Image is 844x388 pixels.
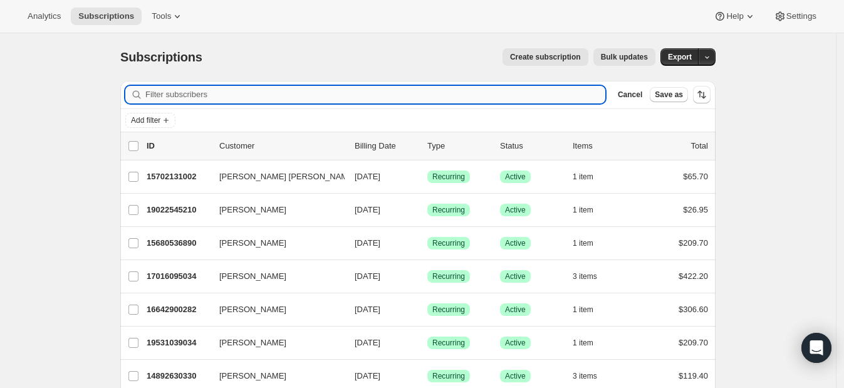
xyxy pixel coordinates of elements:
[219,270,286,283] span: [PERSON_NAME]
[573,172,593,182] span: 1 item
[573,367,611,385] button: 3 items
[679,371,708,380] span: $119.40
[510,52,581,62] span: Create subscription
[505,305,526,315] span: Active
[573,271,597,281] span: 3 items
[355,205,380,214] span: [DATE]
[505,205,526,215] span: Active
[219,140,345,152] p: Customer
[706,8,763,25] button: Help
[505,238,526,248] span: Active
[573,268,611,285] button: 3 items
[505,338,526,348] span: Active
[786,11,816,21] span: Settings
[660,48,699,66] button: Export
[147,234,708,252] div: 15680536890[PERSON_NAME][DATE]SuccessRecurringSuccessActive1 item$209.70
[766,8,824,25] button: Settings
[147,237,209,249] p: 15680536890
[573,334,607,352] button: 1 item
[355,305,380,314] span: [DATE]
[500,140,563,152] p: Status
[573,301,607,318] button: 1 item
[427,140,490,152] div: Type
[573,201,607,219] button: 1 item
[78,11,134,21] span: Subscriptions
[355,371,380,380] span: [DATE]
[432,205,465,215] span: Recurring
[147,140,708,152] div: IDCustomerBilling DateTypeStatusItemsTotal
[505,271,526,281] span: Active
[573,238,593,248] span: 1 item
[726,11,743,21] span: Help
[219,237,286,249] span: [PERSON_NAME]
[683,205,708,214] span: $26.95
[432,305,465,315] span: Recurring
[147,337,209,349] p: 19531039034
[655,90,683,100] span: Save as
[212,366,337,386] button: [PERSON_NAME]
[147,140,209,152] p: ID
[219,204,286,216] span: [PERSON_NAME]
[503,48,588,66] button: Create subscription
[432,238,465,248] span: Recurring
[212,167,337,187] button: [PERSON_NAME] [PERSON_NAME]
[212,233,337,253] button: [PERSON_NAME]
[147,204,209,216] p: 19022545210
[147,268,708,285] div: 17016095034[PERSON_NAME][DATE]SuccessRecurringSuccessActive3 items$422.20
[650,87,688,102] button: Save as
[801,333,831,363] div: Open Intercom Messenger
[573,371,597,381] span: 3 items
[573,305,593,315] span: 1 item
[573,168,607,186] button: 1 item
[28,11,61,21] span: Analytics
[147,168,708,186] div: 15702131002[PERSON_NAME] [PERSON_NAME][DATE]SuccessRecurringSuccessActive1 item$65.70
[212,200,337,220] button: [PERSON_NAME]
[219,303,286,316] span: [PERSON_NAME]
[693,86,711,103] button: Sort the results
[131,115,160,125] span: Add filter
[219,337,286,349] span: [PERSON_NAME]
[432,271,465,281] span: Recurring
[355,338,380,347] span: [DATE]
[147,301,708,318] div: 16642900282[PERSON_NAME][DATE]SuccessRecurringSuccessActive1 item$306.60
[432,371,465,381] span: Recurring
[618,90,642,100] span: Cancel
[355,238,380,248] span: [DATE]
[147,201,708,219] div: 19022545210[PERSON_NAME][DATE]SuccessRecurringSuccessActive1 item$26.95
[679,271,708,281] span: $422.20
[125,113,175,128] button: Add filter
[432,338,465,348] span: Recurring
[147,334,708,352] div: 19531039034[PERSON_NAME][DATE]SuccessRecurringSuccessActive1 item$209.70
[147,270,209,283] p: 17016095034
[505,371,526,381] span: Active
[147,170,209,183] p: 15702131002
[145,86,605,103] input: Filter subscribers
[71,8,142,25] button: Subscriptions
[573,338,593,348] span: 1 item
[691,140,708,152] p: Total
[668,52,692,62] span: Export
[505,172,526,182] span: Active
[601,52,648,62] span: Bulk updates
[355,172,380,181] span: [DATE]
[152,11,171,21] span: Tools
[120,50,202,64] span: Subscriptions
[147,303,209,316] p: 16642900282
[219,370,286,382] span: [PERSON_NAME]
[679,338,708,347] span: $209.70
[613,87,647,102] button: Cancel
[355,140,417,152] p: Billing Date
[212,266,337,286] button: [PERSON_NAME]
[573,140,635,152] div: Items
[432,172,465,182] span: Recurring
[219,170,355,183] span: [PERSON_NAME] [PERSON_NAME]
[147,370,209,382] p: 14892630330
[679,238,708,248] span: $209.70
[683,172,708,181] span: $65.70
[573,205,593,215] span: 1 item
[212,333,337,353] button: [PERSON_NAME]
[573,234,607,252] button: 1 item
[144,8,191,25] button: Tools
[147,367,708,385] div: 14892630330[PERSON_NAME][DATE]SuccessRecurringSuccessActive3 items$119.40
[212,300,337,320] button: [PERSON_NAME]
